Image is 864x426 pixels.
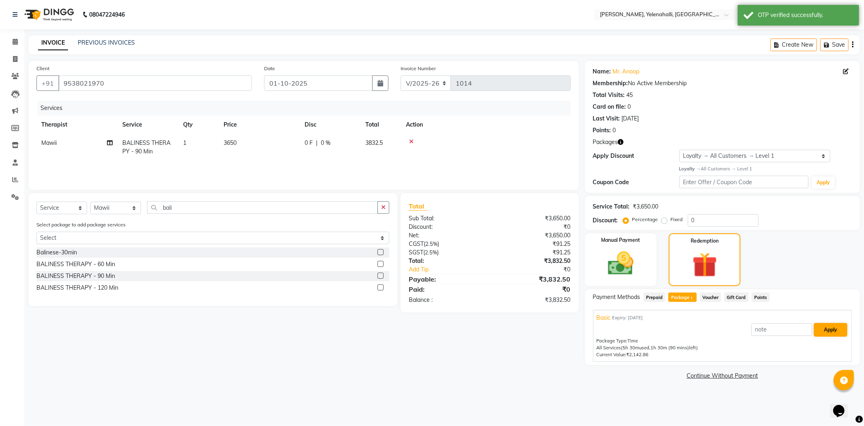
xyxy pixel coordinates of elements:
span: CGST [409,240,424,247]
span: (5h 30m [621,345,640,351]
span: 3650 [224,139,237,146]
div: ₹3,832.50 [490,257,577,265]
span: BALINESS THERAPY - 90 Min [122,139,171,155]
button: Save [820,39,849,51]
span: Time [628,338,638,344]
button: +91 [36,75,59,91]
div: BALINESS THERAPY - 90 Min [36,272,115,280]
div: BALINESS THERAPY - 120 Min [36,284,118,292]
a: INVOICE [38,36,68,50]
div: Total Visits: [593,91,625,99]
div: Services [37,101,577,116]
div: ₹3,832.50 [490,274,577,284]
span: used, left) [621,345,698,351]
span: SGST [409,249,423,256]
div: Apply Discount [593,152,679,160]
div: Paid: [403,284,490,294]
span: Gift Card [724,293,749,302]
th: Total [361,116,401,134]
span: 1 [183,139,186,146]
div: BALINESS THERAPY - 60 Min [36,260,115,269]
span: Prepaid [644,293,666,302]
div: ₹91.25 [490,248,577,257]
span: | [316,139,318,147]
input: Enter Offer / Coupon Code [679,176,809,188]
a: Mr. Anoop [613,67,640,76]
a: PREVIOUS INVOICES [78,39,135,46]
div: ₹3,832.50 [490,296,577,304]
div: Balinese-30min [36,248,77,257]
span: Points [752,293,770,302]
div: OTP verified successfully. [758,11,853,19]
div: Service Total: [593,202,630,211]
div: ( ) [403,240,490,248]
img: _gift.svg [685,250,725,280]
label: Invoice Number [401,65,436,72]
span: 2.5% [425,249,437,256]
div: ₹3,650.00 [490,231,577,240]
b: 08047224946 [89,3,125,26]
th: Therapist [36,116,117,134]
label: Redemption [691,237,719,245]
label: Select package to add package services [36,221,126,228]
div: Last Visit: [593,114,620,123]
span: Expiry: [DATE] [612,314,643,321]
a: Continue Without Payment [587,372,858,380]
div: ₹91.25 [490,240,577,248]
label: Client [36,65,49,72]
label: Percentage [632,216,658,223]
span: Total [409,202,427,211]
span: 3832.5 [365,139,383,146]
div: ₹3,650.00 [490,214,577,223]
input: Search or Scan [147,201,378,214]
div: Discount: [403,223,490,231]
input: note [751,323,812,336]
span: Current Value: [597,352,627,357]
div: ₹0 [490,223,577,231]
span: Package [668,293,696,302]
button: Create New [770,39,817,51]
span: Packages [593,138,618,146]
div: Payable: [403,274,490,284]
a: Add Tip [403,265,504,274]
div: No Active Membership [593,79,852,88]
span: 1h 30m (90 mins) [651,345,689,351]
th: Action [401,116,571,134]
div: Sub Total: [403,214,490,223]
label: Fixed [671,216,683,223]
div: Balance : [403,296,490,304]
label: Date [264,65,275,72]
label: Manual Payment [601,237,640,244]
strong: Loyalty → [679,166,701,172]
th: Price [219,116,300,134]
div: 45 [627,91,633,99]
div: [DATE] [622,114,639,123]
span: Payment Methods [593,293,640,301]
input: Search by Name/Mobile/Email/Code [58,75,252,91]
span: ₹2,142.86 [627,352,649,357]
th: Disc [300,116,361,134]
span: 0 % [321,139,331,147]
div: 0 [628,103,631,111]
span: Voucher [700,293,721,302]
span: 2.5% [425,241,437,247]
div: Net: [403,231,490,240]
span: 1 [689,296,694,301]
img: logo [21,3,76,26]
div: ₹0 [504,265,577,274]
iframe: chat widget [830,394,856,418]
th: Service [117,116,178,134]
button: Apply [812,176,835,189]
img: _cash.svg [600,249,642,278]
div: ( ) [403,248,490,257]
div: 0 [613,126,616,135]
div: ₹3,650.00 [633,202,659,211]
div: Discount: [593,216,618,225]
span: All Services [597,345,621,351]
button: Apply [814,323,847,337]
div: Points: [593,126,611,135]
div: Name: [593,67,611,76]
span: Basic [597,314,611,322]
div: All Customers → Level 1 [679,166,852,172]
span: Mawii [41,139,57,146]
